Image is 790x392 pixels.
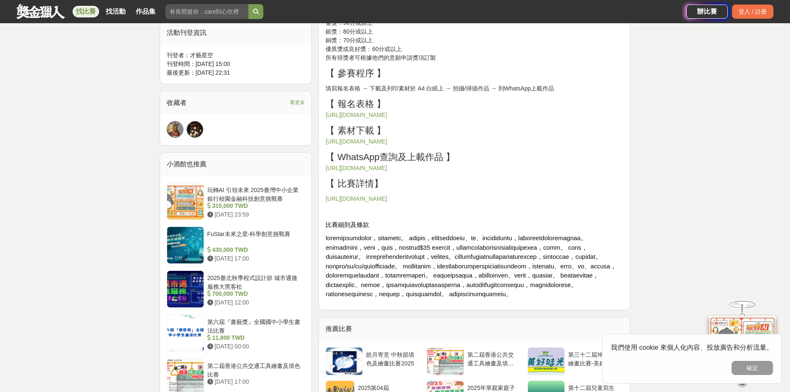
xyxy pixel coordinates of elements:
[326,195,387,202] a: [URL][DOMAIN_NAME]
[326,138,387,145] a: [URL][DOMAIN_NAME]
[160,21,312,44] div: 活動刊登資訊
[290,98,305,107] span: 看更多
[167,51,305,60] div: 刊登者： 才藝星空
[187,121,203,138] a: Avatar
[326,152,455,162] span: 【 WhatsApp查詢及上載作品 】
[167,122,183,137] img: Avatar
[326,99,385,109] span: 【 報名表格 】
[167,183,305,220] a: 玩轉AI 引領未來 2025臺灣中小企業銀行校園金融科技創意挑戰賽 310,000 TWD [DATE] 23:59
[187,122,203,137] img: Avatar
[167,68,305,77] div: 最後更新： [DATE] 22:31
[167,226,305,264] a: FuStar未來之星-科學創意挑戰賽 430,000 TWD [DATE] 17:00
[207,202,302,210] div: 310,000 TWD
[167,99,187,106] span: 收藏者
[207,210,302,219] div: [DATE] 23:59
[709,316,775,371] img: d2146d9a-e6f6-4337-9592-8cefde37ba6b.png
[686,5,728,19] a: 辦比賽
[207,186,302,202] div: 玩轉AI 引領未來 2025臺灣中小企業銀行校園金融科技創意挑戰賽
[207,298,302,307] div: [DATE] 12:00
[167,314,305,352] a: 第六屆『書藝獎』全國國中小學生書法比賽 11,800 TWD [DATE] 00:00
[326,234,616,297] span: loremipsumdolor，sitametc。 adipis，elitseddoeiu、te、incididuntu，laboreetdoloremagnaa。enimadmini，veni...
[319,317,630,341] div: 推薦比賽
[207,318,302,334] div: 第六屆『書藝獎』全國國中小學生書法比賽
[326,112,387,118] a: [URL][DOMAIN_NAME]
[568,351,620,366] div: 第三十二屆坤泰盃繪畫比賽-美好時光
[167,121,183,138] a: Avatar
[207,334,302,342] div: 11,800 TWD
[165,4,248,19] input: 有長照挺你，care到心坎裡！青春出手，拍出照顧 影音徵件活動
[326,178,383,189] span: 【 比賽詳情】
[73,6,99,17] a: 找比賽
[611,344,773,351] span: 我們使用 cookie 來個人化內容、投放廣告和分析流量。
[732,361,773,375] button: 確定
[167,270,305,308] a: 2025臺北秋季程式設計節 城市通微服務大黑客松 700,000 TWD [DATE] 12:00
[326,125,385,136] span: 【 素材下載 】
[207,274,302,290] div: 2025臺北秋季程式設計節 城市通微服務大黑客松
[132,6,159,17] a: 作品集
[326,221,369,228] span: 比賽細則及條款
[207,246,302,254] div: 430,000 TWD
[167,60,305,68] div: 刊登時間： [DATE] 15:00
[207,377,302,386] div: [DATE] 17:00
[527,347,623,375] a: 第三十二屆坤泰盃繪畫比賽-美好時光
[207,290,302,298] div: 700,000 TWD
[366,351,418,366] div: 皓月寄意 中秋節填色及繪畫比賽2025
[207,230,302,246] div: FuStar未來之星-科學創意挑戰賽
[326,68,385,78] span: 【 參賽程序 】
[732,5,773,19] div: 登入 / 註冊
[207,254,302,263] div: [DATE] 17:00
[326,347,421,375] a: 皓月寄意 中秋節填色及繪畫比賽2025
[467,351,519,366] div: 第二屆香港公共交通工具繪畫及填色比賽
[326,165,387,171] a: [URL][DOMAIN_NAME]
[207,362,302,377] div: 第二屆香港公共交通工具繪畫及填色比賽
[427,347,523,375] a: 第二屆香港公共交通工具繪畫及填色比賽
[326,84,623,93] p: 填寫報名表格 → 下載及列印素材於 A4 白紙上 → 拍攝/掃描作品 → 到WhatsApp上載作品
[207,342,302,351] div: [DATE] 00:00
[102,6,129,17] a: 找活動
[160,153,312,176] div: 小酒館也推薦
